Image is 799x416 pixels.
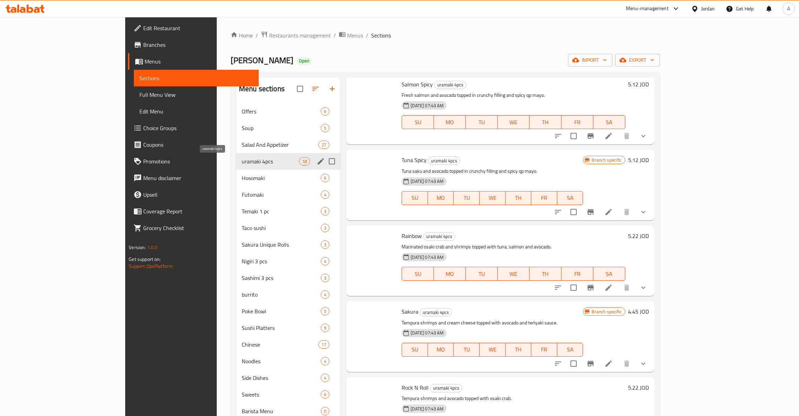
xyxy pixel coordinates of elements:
[482,193,503,203] span: WE
[561,267,593,281] button: FR
[582,128,599,144] button: Branch-specific-item
[430,384,462,392] span: uramaki 4pcs
[242,290,321,299] div: burrito
[318,340,329,349] div: items
[242,407,321,415] div: Barista Menu
[402,243,625,251] p: Marinated osaki crab and shrimps topped with tuna, salmon and avocado.
[236,103,341,120] div: Offers6
[321,224,329,232] div: items
[321,207,329,215] div: items
[402,394,625,403] p: Tempura shrimps and avocado topped with osaki crab.
[405,269,431,279] span: SU
[242,274,321,282] span: Sashimi 3 pcs
[321,175,329,181] span: 6
[293,82,307,96] span: Select all sections
[635,355,652,372] button: show more
[307,80,324,97] span: Sort sections
[236,153,341,170] div: uramaki 4pcs18edit
[242,257,321,265] span: Nigiri 3 pcs
[321,258,329,265] span: 4
[615,54,660,67] button: export
[639,208,647,216] svg: Show Choices
[550,128,566,144] button: sort-choices
[402,343,428,357] button: SU
[566,129,581,143] span: Select to update
[408,102,446,109] span: [DATE] 07:43 AM
[321,274,329,282] div: items
[128,203,259,220] a: Coverage Report
[242,224,321,232] span: Taco sushi
[261,31,331,40] a: Restaurants management
[402,382,429,393] span: Rock N Roll
[299,157,310,165] div: items
[242,374,321,382] span: Side Dishes
[402,267,434,281] button: SU
[242,307,321,315] div: Poke Bowl
[242,207,321,215] span: Temaki 1 pc
[566,205,581,219] span: Select to update
[506,343,532,357] button: TH
[139,91,253,99] span: Full Menu View
[628,155,649,165] h6: 5.12 JOD
[626,5,669,13] div: Menu-management
[143,41,253,49] span: Branches
[589,157,625,163] span: Branch specific
[242,190,321,199] div: Futomaki
[560,345,581,355] span: SA
[242,340,318,349] div: Chinese
[321,291,329,298] span: 4
[405,193,425,203] span: SU
[231,31,660,40] nav: breadcrumb
[236,286,341,303] div: burrito4
[236,270,341,286] div: Sashimi 3 pcs3
[532,269,559,279] span: TH
[242,174,321,182] span: Hosomaki
[434,267,466,281] button: MO
[269,31,331,40] span: Restaurants management
[321,190,329,199] div: items
[635,279,652,296] button: show more
[143,157,253,165] span: Promotions
[242,124,321,132] span: Soup
[635,128,652,144] button: show more
[242,390,321,399] span: Sweets
[236,353,341,370] div: Noodles4
[530,115,561,129] button: TH
[319,142,329,148] span: 27
[321,108,329,115] span: 6
[143,224,253,232] span: Grocery Checklist
[628,79,649,89] h6: 5.12 JOD
[402,231,422,241] span: Rainbow
[139,107,253,116] span: Edit Menu
[242,357,321,365] span: Noodles
[321,124,329,132] div: items
[639,132,647,140] svg: Show Choices
[604,359,613,368] a: Edit menu item
[128,170,259,186] a: Menu disclaimer
[321,225,329,231] span: 3
[566,280,581,295] span: Select to update
[550,204,566,220] button: sort-choices
[582,204,599,220] button: Branch-specific-item
[129,255,161,264] span: Get support on:
[561,115,593,129] button: FR
[143,207,253,215] span: Coverage Report
[531,191,557,205] button: FR
[402,155,427,165] span: Tuna Spicy
[402,115,434,129] button: SU
[437,117,463,127] span: MO
[596,269,622,279] span: SA
[482,345,503,355] span: WE
[568,54,612,67] button: import
[423,232,455,241] div: uramaki 4pcs
[321,208,329,215] span: 3
[239,84,285,94] h2: Menu sections
[604,283,613,292] a: Edit menu item
[316,156,326,167] button: edit
[557,191,583,205] button: SA
[604,132,613,140] a: Edit menu item
[321,307,329,315] div: items
[321,241,329,248] span: 3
